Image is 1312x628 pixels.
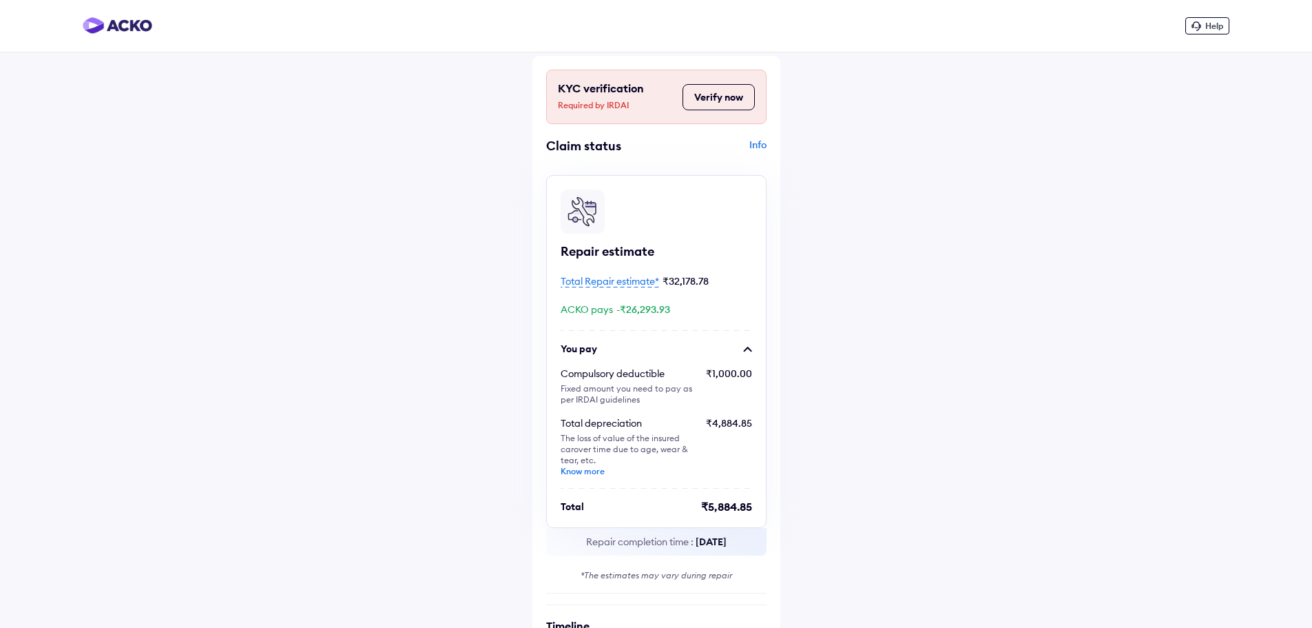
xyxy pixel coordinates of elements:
a: Know more [561,466,605,476]
div: KYC verification [558,81,676,112]
div: You pay [561,342,597,356]
div: Repair completion time : [546,528,767,556]
div: Fixed amount you need to pay as per IRDAI guidelines [561,383,695,405]
span: Help [1205,21,1223,31]
span: -₹26,293.93 [616,303,670,316]
div: *The estimates may vary during repair [546,569,767,582]
div: Compulsory deductible [561,367,695,381]
div: ₹1,000.00 [706,367,752,405]
div: Info [660,138,767,164]
div: ₹4,884.85 [706,416,752,477]
span: ₹32,178.78 [663,275,709,287]
div: Total depreciation [561,416,695,430]
span: Total Repair estimate* [561,275,659,287]
div: Claim status [546,138,653,154]
span: Required by IRDAI [558,99,676,112]
img: horizontal-gradient.png [83,17,152,34]
span: [DATE] [696,536,727,548]
div: Total [561,500,584,514]
button: Verify now [683,84,755,110]
span: ACKO pays [561,303,613,316]
div: ₹5,884.85 [701,500,752,514]
div: Repair estimate [561,243,752,260]
div: The loss of value of the insured car over time due to age, wear & tear, etc. [561,433,695,477]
